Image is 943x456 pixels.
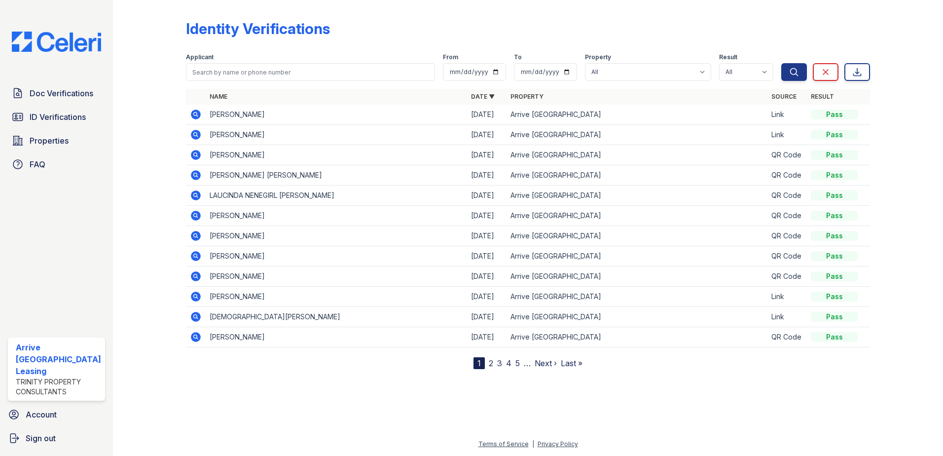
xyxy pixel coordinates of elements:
td: Arrive [GEOGRAPHIC_DATA] [507,206,768,226]
a: Property [510,93,544,100]
td: [DATE] [467,186,507,206]
span: … [524,357,531,369]
td: [DATE] [467,266,507,287]
a: 2 [489,358,493,368]
div: Arrive [GEOGRAPHIC_DATA] Leasing [16,342,101,377]
td: [PERSON_NAME] [206,145,467,165]
td: QR Code [767,266,807,287]
a: Privacy Policy [538,440,578,448]
span: Properties [30,135,69,147]
td: [DATE] [467,226,507,246]
td: QR Code [767,246,807,266]
div: 1 [473,357,485,369]
a: Source [771,93,797,100]
div: Identity Verifications [186,20,330,38]
td: QR Code [767,206,807,226]
a: FAQ [8,154,105,174]
td: Arrive [GEOGRAPHIC_DATA] [507,165,768,186]
div: Pass [811,170,858,180]
span: Account [26,409,57,420]
td: Arrive [GEOGRAPHIC_DATA] [507,266,768,287]
div: Pass [811,292,858,302]
td: Arrive [GEOGRAPHIC_DATA] [507,287,768,307]
td: [PERSON_NAME] [PERSON_NAME] [206,165,467,186]
td: Arrive [GEOGRAPHIC_DATA] [507,105,768,125]
td: [DATE] [467,327,507,347]
div: Pass [811,312,858,322]
td: Arrive [GEOGRAPHIC_DATA] [507,125,768,145]
a: ID Verifications [8,107,105,127]
label: Applicant [186,53,214,61]
div: Pass [811,211,858,221]
td: QR Code [767,226,807,246]
td: Link [767,307,807,327]
td: Arrive [GEOGRAPHIC_DATA] [507,186,768,206]
td: Link [767,125,807,145]
label: Result [719,53,737,61]
td: Arrive [GEOGRAPHIC_DATA] [507,145,768,165]
td: [DATE] [467,206,507,226]
div: Pass [811,110,858,119]
td: [DEMOGRAPHIC_DATA][PERSON_NAME] [206,307,467,327]
a: Name [210,93,227,100]
td: [DATE] [467,246,507,266]
label: To [514,53,522,61]
div: Pass [811,231,858,241]
td: QR Code [767,145,807,165]
td: [DATE] [467,307,507,327]
td: [DATE] [467,125,507,145]
a: Account [4,405,109,424]
div: Pass [811,130,858,140]
td: [PERSON_NAME] [206,287,467,307]
td: [PERSON_NAME] [206,266,467,287]
td: [DATE] [467,165,507,186]
td: LAUCINDA NENEGIRL [PERSON_NAME] [206,186,467,206]
td: Arrive [GEOGRAPHIC_DATA] [507,307,768,327]
div: Trinity Property Consultants [16,377,101,397]
td: [DATE] [467,145,507,165]
td: Arrive [GEOGRAPHIC_DATA] [507,246,768,266]
td: [PERSON_NAME] [206,226,467,246]
a: Date ▼ [471,93,495,100]
td: Link [767,105,807,125]
td: Link [767,287,807,307]
div: Pass [811,332,858,342]
a: Doc Verifications [8,83,105,103]
span: Doc Verifications [30,87,93,99]
input: Search by name or phone number [186,63,435,81]
td: QR Code [767,186,807,206]
div: Pass [811,190,858,200]
td: [DATE] [467,287,507,307]
td: QR Code [767,327,807,347]
a: Properties [8,131,105,151]
td: Arrive [GEOGRAPHIC_DATA] [507,327,768,347]
a: 4 [506,358,511,368]
span: ID Verifications [30,111,86,123]
span: Sign out [26,432,56,444]
a: 3 [497,358,502,368]
a: Next › [535,358,557,368]
a: Last » [561,358,582,368]
td: Arrive [GEOGRAPHIC_DATA] [507,226,768,246]
div: | [532,440,534,448]
a: Terms of Service [478,440,529,448]
td: QR Code [767,165,807,186]
td: [PERSON_NAME] [206,125,467,145]
img: CE_Logo_Blue-a8612792a0a2168367f1c8372b55b34899dd931a85d93a1a3d3e32e68fde9ad4.png [4,32,109,52]
div: Pass [811,251,858,261]
td: [PERSON_NAME] [206,246,467,266]
a: Sign out [4,428,109,448]
a: 5 [515,358,520,368]
td: [PERSON_NAME] [206,206,467,226]
span: FAQ [30,158,45,170]
td: [PERSON_NAME] [206,327,467,347]
div: Pass [811,150,858,160]
td: [PERSON_NAME] [206,105,467,125]
label: From [443,53,458,61]
label: Property [585,53,611,61]
div: Pass [811,271,858,281]
a: Result [811,93,834,100]
td: [DATE] [467,105,507,125]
